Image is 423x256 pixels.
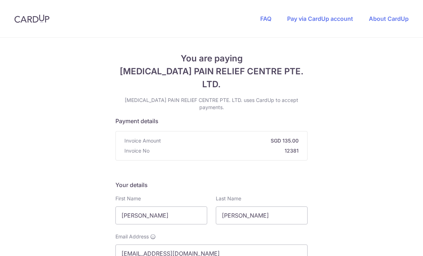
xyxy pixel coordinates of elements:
input: First name [115,206,207,224]
label: Last Name [216,195,241,202]
span: Email Address [115,233,149,240]
span: Invoice No [124,147,149,154]
a: Pay via CardUp account [287,15,353,22]
a: FAQ [260,15,271,22]
span: [MEDICAL_DATA] PAIN RELIEF CENTRE PTE. LTD. [115,65,308,91]
span: You are paying [115,52,308,65]
img: CardUp [14,14,49,23]
strong: SGD 135.00 [164,137,299,144]
p: [MEDICAL_DATA] PAIN RELIEF CENTRE PTE. LTD. uses CardUp to accept payments. [115,97,308,111]
strong: 12381 [152,147,299,154]
label: First Name [115,195,141,202]
a: About CardUp [369,15,409,22]
h5: Your details [115,181,308,189]
h5: Payment details [115,117,308,125]
input: Last name [216,206,308,224]
span: Invoice Amount [124,137,161,144]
